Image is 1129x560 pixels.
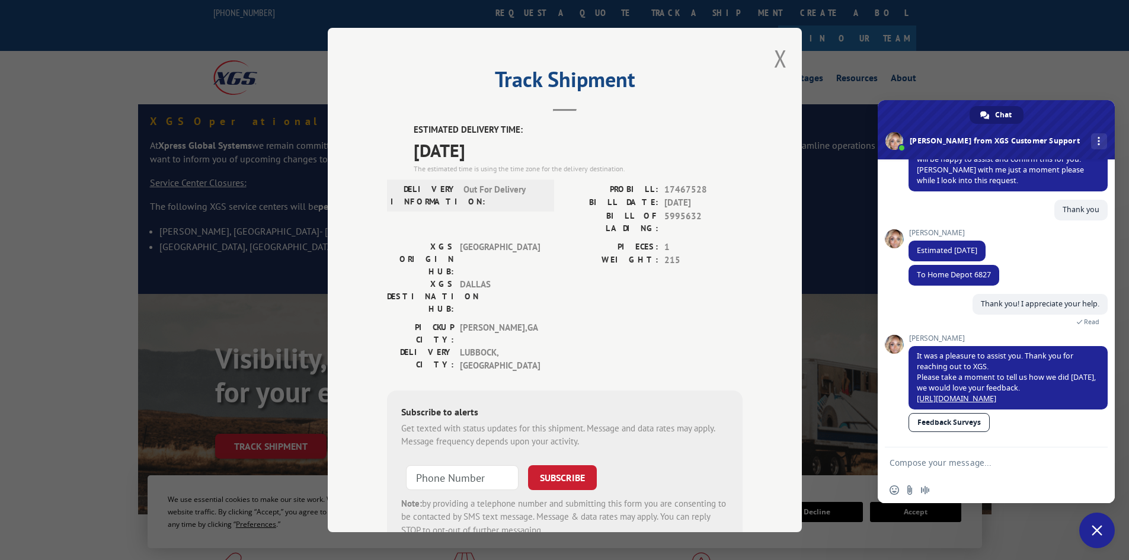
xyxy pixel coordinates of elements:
h2: Track Shipment [387,71,743,94]
span: [DATE] [414,137,743,164]
textarea: Compose your message... [890,447,1079,477]
label: PIECES: [565,241,658,254]
span: 215 [664,254,743,267]
span: DALLAS [460,278,540,315]
label: XGS DESTINATION HUB: [387,278,454,315]
label: BILL OF LADING: [565,210,658,235]
span: Thank you [1063,204,1099,215]
span: Chat [995,106,1012,124]
span: Send a file [905,485,914,495]
span: 17467528 [664,183,743,197]
button: Close modal [774,43,787,74]
div: Get texted with status updates for this shipment. Message and data rates may apply. Message frequ... [401,422,728,449]
span: [PERSON_NAME] [909,334,1108,343]
div: The estimated time is using the time zone for the delivery destination. [414,164,743,174]
span: 1 [664,241,743,254]
label: WEIGHT: [565,254,658,267]
span: Audio message [920,485,930,495]
a: Close chat [1079,513,1115,548]
label: BILL DATE: [565,196,658,210]
span: [DATE] [664,196,743,210]
label: PICKUP CITY: [387,321,454,346]
div: by providing a telephone number and submitting this form you are consenting to be contacted by SM... [401,497,728,537]
strong: Note: [401,498,422,509]
label: PROBILL: [565,183,658,197]
label: ESTIMATED DELIVERY TIME: [414,123,743,137]
div: Subscribe to alerts [401,405,728,422]
span: Read [1084,318,1099,326]
span: Estimated [DATE] [917,245,977,255]
span: To Home Depot 6827 [917,270,991,280]
span: [PERSON_NAME] [909,229,986,237]
span: Thank you! I appreciate your help. [981,299,1099,309]
span: It was a pleasure to assist you. Thank you for reaching out to XGS. Please take a moment to tell ... [917,351,1096,404]
input: Phone Number [406,465,519,490]
label: DELIVERY INFORMATION: [391,183,458,208]
span: 5995632 [664,210,743,235]
a: Chat [970,106,1024,124]
span: [GEOGRAPHIC_DATA] [460,241,540,278]
button: SUBSCRIBE [528,465,597,490]
label: DELIVERY CITY: [387,346,454,373]
a: Feedback Surveys [909,413,990,432]
span: [PERSON_NAME] , GA [460,321,540,346]
label: XGS ORIGIN HUB: [387,241,454,278]
span: Insert an emoji [890,485,899,495]
span: Out For Delivery [463,183,543,208]
span: LUBBOCK , [GEOGRAPHIC_DATA] [460,346,540,373]
a: [URL][DOMAIN_NAME] [917,393,996,404]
